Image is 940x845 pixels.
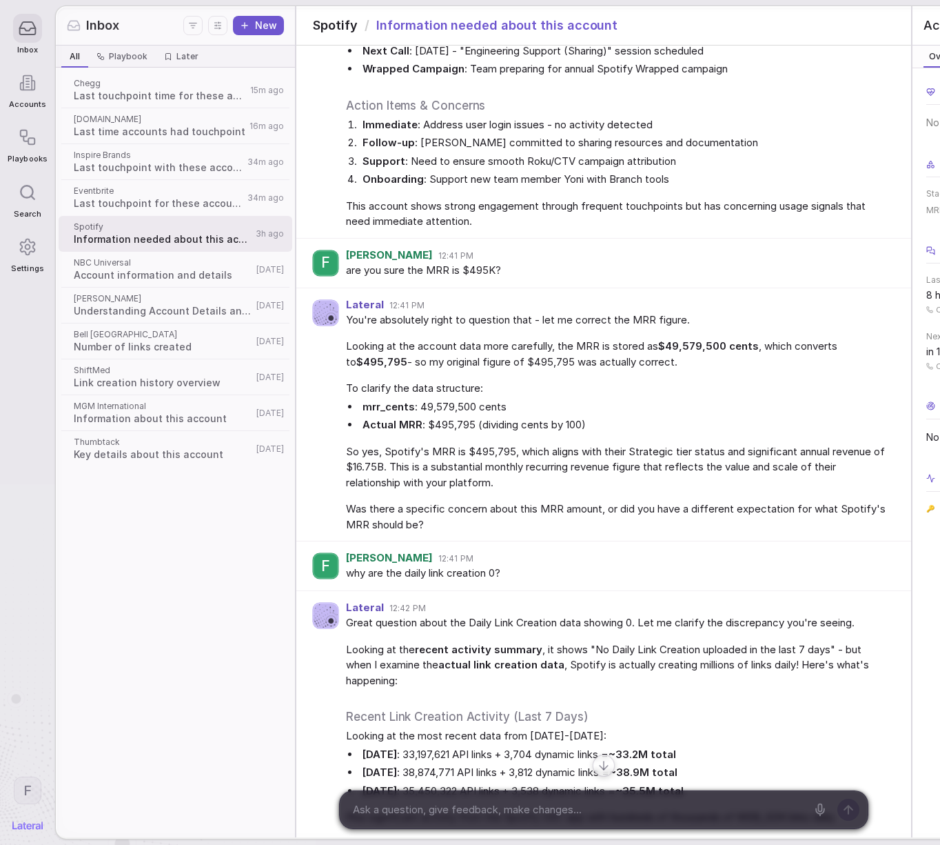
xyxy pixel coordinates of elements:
strong: actual link creation data [438,658,564,671]
a: Inspire BrandsLast touchpoint with these accounts34m ago [59,144,292,180]
span: Lateral [346,299,384,311]
img: Lateral [12,822,43,830]
li: : $495,795 (dividing cents by 100) [360,417,889,433]
span: 12:41 PM [389,300,424,311]
li: : 35,450,322 API links + 3,538 dynamic links = [360,784,889,799]
strong: [DATE] [362,784,397,797]
span: Chegg [74,78,246,89]
span: F [321,557,330,575]
span: Information needed about this account [376,17,617,34]
a: [DOMAIN_NAME]Last time accounts had touchpoint16m ago [59,108,292,144]
span: Last touchpoint with these accounts [74,161,243,175]
li: : Address user login issues - no activity detected [360,117,889,133]
span: Understanding Account Details and Requirements [74,304,252,318]
span: ShiftMed [74,365,252,376]
span: Bell [GEOGRAPHIC_DATA] [74,329,252,340]
li: : 33,197,621 API links + 3,704 dynamic links = [360,747,889,763]
a: ThumbtackKey details about this account[DATE] [59,431,292,467]
strong: Onboarding [362,172,424,186]
strong: mrr_cents [362,400,415,413]
a: CheggLast touchpoint time for these accounts15m ago [59,72,292,108]
button: Display settings [208,16,227,35]
span: [DATE] [256,300,284,311]
span: Information about this account [74,412,252,426]
span: Looking at the , it shows "No Daily Link Creation uploaded in the last 7 days" - but when I exami... [346,642,889,689]
li: : Need to ensure smooth Roku/CTV campaign attribution [360,154,889,170]
span: are you sure the MRR is $495K? [346,263,889,279]
span: So yes, Spotify's MRR is $495,795, which aligns with their Strategic tier status and significant ... [346,444,889,491]
li: : Team preparing for annual Spotify Wrapped campaign [360,61,889,77]
h2: Recent Link Creation Activity (Last 7 Days) [346,708,889,726]
span: All [70,51,80,62]
span: [DATE] [256,336,284,347]
span: Looking at the account data more carefully, the MRR is stored as , which converts to - so my orig... [346,339,889,370]
li: : Support new team member Yoni with Branch tools [360,172,889,188]
span: [DATE] [256,444,284,455]
span: Thumbtack [74,437,252,448]
span: Link creation history overview [74,376,252,390]
span: Later [176,51,198,62]
span: Number of links created [74,340,252,354]
a: [PERSON_NAME]Understanding Account Details and Requirements[DATE] [59,288,292,324]
span: 12:41 PM [438,553,473,564]
span: Inbox [86,17,119,34]
a: MGM InternationalInformation about this account[DATE] [59,395,292,431]
span: 12:42 PM [389,603,425,614]
span: Accounts [9,100,46,109]
strong: ~35.5M total [615,784,684,797]
span: Inspire Brands [74,150,243,161]
span: 16m ago [249,121,284,132]
span: [DATE] [256,372,284,383]
strong: [DATE] [362,766,397,779]
span: 34m ago [247,192,284,203]
li: : 38,874,771 API links + 3,812 dynamic links = [360,765,889,781]
span: [PERSON_NAME] [74,293,252,304]
span: Playbooks [8,155,47,163]
span: NBC Universal [74,257,252,268]
span: Looking at the most recent data from [DATE]-[DATE]: [346,728,889,744]
strong: Follow-up [362,136,415,149]
strong: Actual MRR [362,418,422,431]
span: [DATE] [256,264,284,275]
span: Spotify [313,17,358,34]
img: Agent avatar [313,300,338,326]
img: Agent avatar [313,603,338,628]
span: Inbox [17,46,38,54]
strong: [DATE] [362,748,397,761]
span: Eventbrite [74,186,243,197]
span: [PERSON_NAME] [346,250,433,261]
span: Was there a specific concern about this MRR amount, or did you have a different expectation for w... [346,501,889,533]
span: Account information and details [74,268,252,282]
span: 🔑 [926,504,934,514]
span: 12:41 PM [438,250,473,261]
a: Playbooks [8,116,47,170]
span: MGM International [74,401,252,412]
span: Last touchpoint time for these accounts [74,89,246,103]
span: 3h ago [256,228,284,239]
span: 15m ago [250,85,284,96]
span: why are the daily link creation 0? [346,566,889,581]
strong: Next Call [362,44,409,57]
strong: $495,795 [356,355,407,368]
span: F [23,782,32,799]
a: Accounts [8,61,47,116]
span: Lateral [346,602,384,614]
span: [DOMAIN_NAME] [74,114,245,125]
strong: Immediate [362,118,418,131]
button: Filters [183,16,203,35]
h2: Action Items & Concerns [346,97,889,115]
span: To clarify the data structure: [346,381,889,397]
span: Key details about this account [74,448,252,461]
li: : [PERSON_NAME] committed to sharing resources and documentation [360,135,889,151]
span: This account shows strong engagement through frequent touchpoints but has concerning usage signal... [346,199,889,230]
a: NBC UniversalAccount information and details[DATE] [59,252,292,288]
span: Settings [11,264,43,273]
span: / [365,17,369,34]
strong: recent activity summary [415,643,542,656]
span: F [321,254,330,272]
a: Inbox [8,7,47,61]
span: 34m ago [247,157,284,168]
span: Last time accounts had touchpoint [74,125,245,139]
strong: $49,579,500 cents [658,339,759,352]
a: ShiftMedLink creation history overview[DATE] [59,359,292,395]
